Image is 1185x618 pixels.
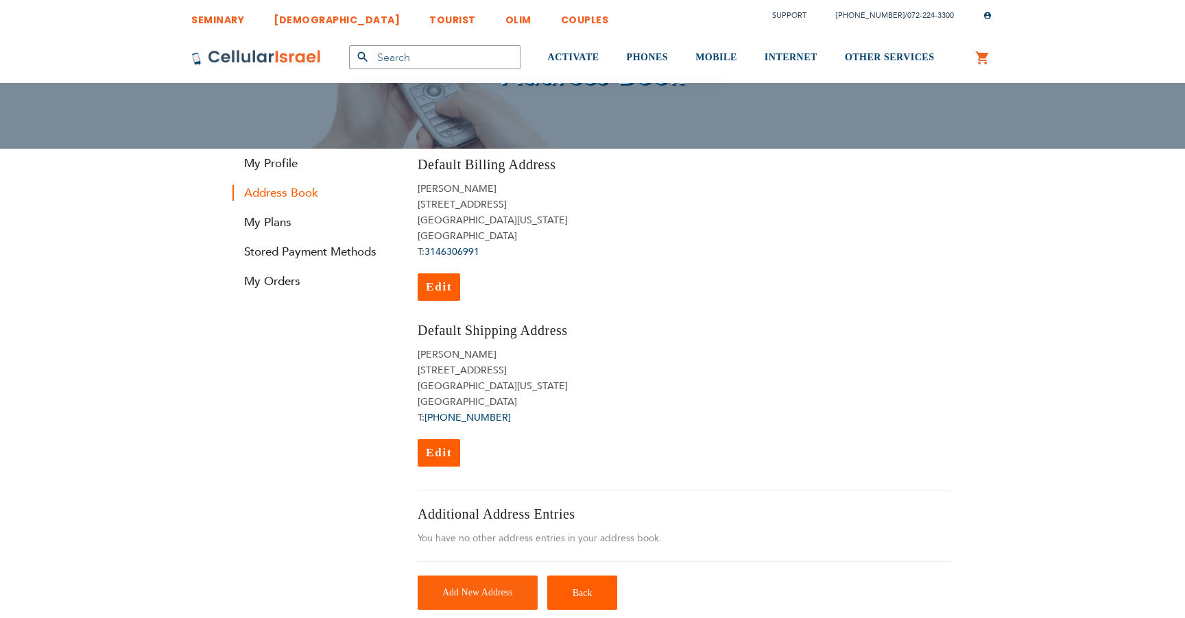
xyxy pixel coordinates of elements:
[424,411,511,424] a: [PHONE_NUMBER]
[418,347,675,425] address: [PERSON_NAME] [STREET_ADDRESS] [GEOGRAPHIC_DATA][US_STATE] [GEOGRAPHIC_DATA] T:
[232,185,397,201] strong: Address Book
[836,10,905,21] a: [PHONE_NUMBER]
[548,52,599,62] span: ACTIVATE
[505,3,531,29] a: OLIM
[232,156,397,171] a: My Profile
[429,3,476,29] a: TOURIST
[627,52,669,62] span: PHONES
[424,245,479,258] a: 3146306991
[695,32,737,84] a: MOBILE
[845,52,935,62] span: OTHER SERVICES
[907,10,954,21] a: 072-224-3300
[418,439,460,467] a: Edit
[418,156,675,174] h3: Default Billing Address
[573,588,592,598] span: Back
[772,10,806,21] a: Support
[548,32,599,84] a: ACTIVATE
[822,5,954,25] li: /
[561,3,609,29] a: COUPLES
[418,505,953,523] h3: Additional Address Entries
[232,273,397,289] a: My Orders
[695,52,737,62] span: MOBILE
[191,3,244,29] a: SEMINARY
[547,576,618,610] a: Back
[418,273,460,301] a: Edit
[627,32,669,84] a: PHONES
[418,321,675,340] h3: Default Shipping Address
[349,45,520,69] input: Search
[765,52,817,62] span: INTERNET
[418,530,953,547] p: You have no other address entries in your address book.
[232,214,397,230] a: My Plans
[274,3,400,29] a: [DEMOGRAPHIC_DATA]
[232,244,397,260] a: Stored Payment Methods
[191,49,322,66] img: Cellular Israel Logo
[426,280,452,293] span: Edit
[765,32,817,84] a: INTERNET
[418,576,538,610] button: Add New Address
[426,446,452,459] span: Edit
[418,181,675,260] address: [PERSON_NAME] [STREET_ADDRESS] [GEOGRAPHIC_DATA][US_STATE] [GEOGRAPHIC_DATA] T:
[442,587,513,597] span: Add New Address
[845,32,935,84] a: OTHER SERVICES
